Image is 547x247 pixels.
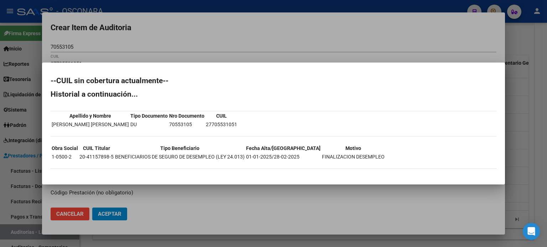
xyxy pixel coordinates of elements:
td: 27705531051 [205,120,238,128]
th: Motivo [322,144,385,152]
th: Tipo Documento [130,112,168,120]
th: Obra Social [51,144,78,152]
th: CUIL [205,112,238,120]
th: CUIL Titular [79,144,114,152]
td: 01-01-2025/28-02-2025 [246,153,321,161]
td: BENEFICIARIOS DE SEGURO DE DESEMPLEO (LEY 24.013) [115,153,245,161]
div: Open Intercom Messenger [523,223,540,240]
th: Tipo Beneficiario [115,144,245,152]
td: [PERSON_NAME] [PERSON_NAME] [51,120,129,128]
td: 70553105 [169,120,205,128]
th: Apellido y Nombre [51,112,129,120]
th: Fecha Alta/[GEOGRAPHIC_DATA] [246,144,321,152]
td: FINALIZACION DESEMPLEO [322,153,385,161]
th: Nro Documento [169,112,205,120]
td: DU [130,120,168,128]
td: 1-0500-2 [51,153,78,161]
td: 20-41157898-5 [79,153,114,161]
h2: --CUIL sin cobertura actualmente-- [51,77,496,84]
h2: Historial a continuación... [51,91,496,98]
